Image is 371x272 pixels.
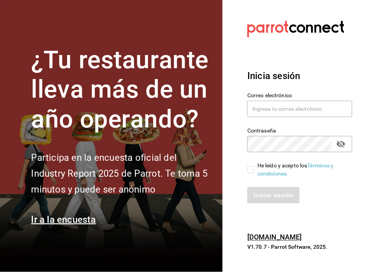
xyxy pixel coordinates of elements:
input: Ingresa tu correo electrónico [247,101,352,117]
label: Contraseña [247,128,352,133]
a: [DOMAIN_NAME] [247,233,302,241]
h3: Inicia sesión [247,69,352,83]
button: passwordField [335,138,348,151]
p: V1.70.7 - Parrot Software, 2025. [247,243,352,251]
div: He leído y acepto los [257,162,346,178]
h1: ¿Tu restaurante lleva más de un año operando? [31,45,213,134]
h2: Participa en la encuesta oficial del Industry Report 2025 de Parrot. Te toma 5 minutos y puede se... [31,150,213,197]
label: Correo electrónico [247,93,352,98]
a: Términos y condiciones. [257,162,334,177]
a: Ir a la encuesta [31,214,96,225]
